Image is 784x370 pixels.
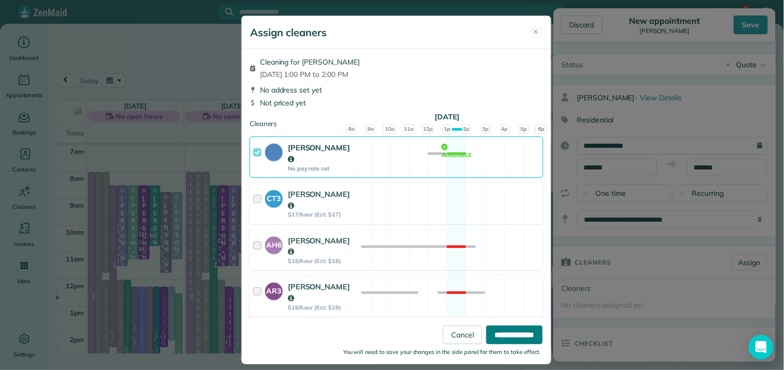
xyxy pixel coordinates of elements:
h5: Assign cleaners [250,25,327,40]
small: You will need to save your changes in the side panel for them to take effect. [343,348,541,356]
strong: [PERSON_NAME] [288,236,350,257]
span: [DATE] 1:00 PM to 2:00 PM [260,69,360,80]
span: ✕ [533,27,539,37]
a: Cancel [443,326,482,344]
div: Not priced yet [250,98,543,108]
strong: CT3 [265,190,283,204]
div: Cleaners [250,119,543,122]
strong: [PERSON_NAME] [288,143,350,164]
span: Cleaning for [PERSON_NAME] [260,57,360,67]
strong: AR3 [265,283,283,297]
div: Open Intercom Messenger [749,335,774,360]
strong: [PERSON_NAME] [288,282,350,303]
strong: AH6 [265,237,283,251]
strong: $19/hour (Est: $19) [288,304,350,311]
strong: $17/hour (Est: $17) [288,211,350,218]
strong: [PERSON_NAME] [288,189,350,210]
strong: No pay rate set [288,165,350,172]
strong: $18/hour (Est: $18) [288,257,350,265]
div: No address set yet [250,85,543,95]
